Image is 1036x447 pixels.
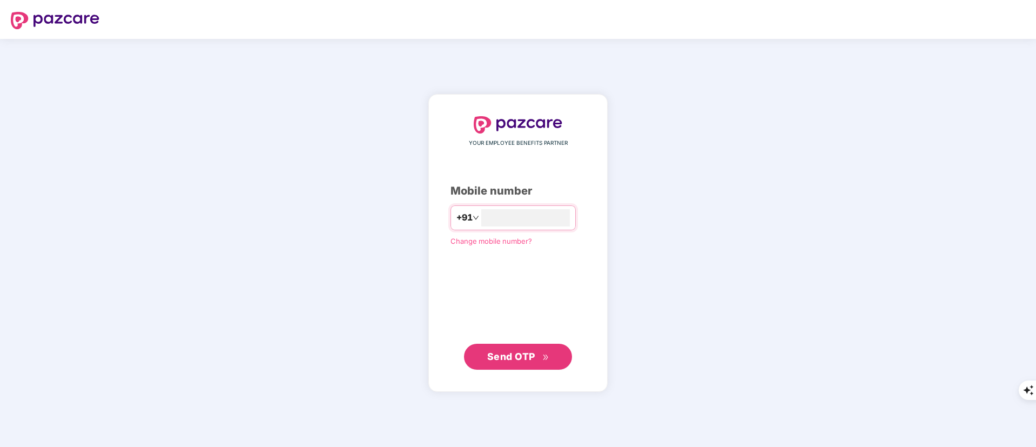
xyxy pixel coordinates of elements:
[542,354,549,361] span: double-right
[11,12,99,29] img: logo
[450,237,532,245] a: Change mobile number?
[474,116,562,134] img: logo
[464,344,572,370] button: Send OTPdouble-right
[469,139,568,148] span: YOUR EMPLOYEE BENEFITS PARTNER
[450,183,586,199] div: Mobile number
[487,351,535,362] span: Send OTP
[456,211,473,224] span: +91
[473,215,479,221] span: down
